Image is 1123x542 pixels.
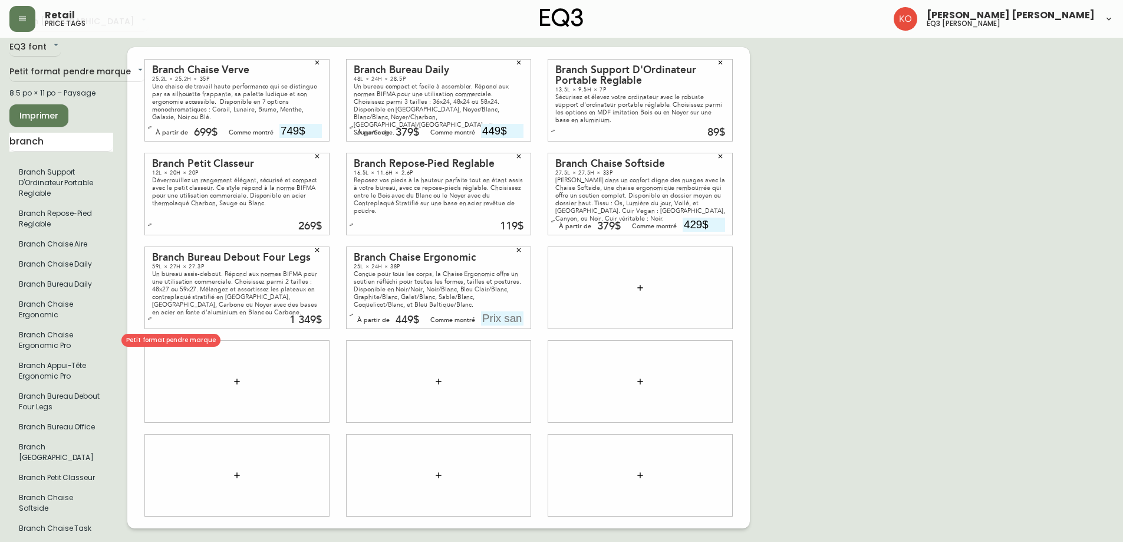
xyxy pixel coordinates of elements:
[45,11,75,20] span: Retail
[9,356,113,386] li: Petit format pendre marque
[152,176,322,207] div: Déverrouillez un rangement élégant, sécurisé et compact avec le petit classeur. Ce style répond à...
[152,270,322,316] div: Un bureau assis-debout. Répond aux normes BIFMA pour une utilisation commerciale. Choisissez parm...
[555,159,725,169] div: Branch Chaise Softside
[894,7,917,31] img: 9beb5e5239b23ed26e0d832b1b8f6f2a
[555,65,725,86] div: Branch Support D'Ordinateur Portable Reglable
[194,127,218,138] div: 699$
[152,65,322,75] div: Branch Chaise Verve
[9,104,68,127] button: Imprimer
[632,221,677,232] div: Comme montré
[289,315,322,326] div: 1 349$
[156,127,188,138] div: À partir de
[9,63,145,82] div: Petit format pendre marque
[9,38,61,57] div: EQ3 font
[357,315,390,326] div: À partir de
[500,221,523,232] div: 119$
[354,176,523,215] div: Reposez vos pieds à la hauteur parfaite tout en étant assis à votre bureau, avec ce repose-pieds ...
[683,218,725,232] input: Prix sans le $
[354,263,523,270] div: 25L × 24H × 38P
[555,93,725,124] div: Sécurisez et élevez votre ordinateur avec le robuste support d'ordinateur portable réglable. Choi...
[396,127,419,138] div: 379$
[152,252,322,263] div: Branch Bureau Debout Four Legs
[45,20,85,27] h5: price tags
[9,274,113,294] li: Petit format pendre marque
[559,221,591,232] div: À partir de
[9,518,113,538] li: Petit format pendre marque
[298,221,322,232] div: 269$
[9,417,113,437] li: Petit format pendre marque
[9,133,113,152] input: Recherche
[9,294,113,325] li: Petit format pendre marque
[430,315,475,326] div: Comme montré
[9,468,113,488] li: Petit format pendre marque
[152,75,322,83] div: 25.2L × 25.2H × 35P
[354,270,523,308] div: Conçue pour tous les corps, la Chaise Ergonomic offre un soutien réfléchi pour toutes les formes,...
[354,65,523,75] div: Branch Bureau Daily
[354,83,523,136] div: Un bureau compact et facile à assembler. Répond aux normes BIFMA pour une utilisation commerciale...
[152,169,322,176] div: 12L × 20H × 20P
[357,127,390,138] div: À partir de
[279,124,322,138] input: Prix sans le $
[9,254,113,274] li: Petit format pendre marque
[396,315,419,326] div: 449$
[481,311,523,326] input: Prix sans le $
[354,252,523,263] div: Branch Chaise Ergonomic
[555,169,725,176] div: 27.5L × 27.5H × 33P
[229,127,274,138] div: Comme montré
[152,263,322,270] div: 59L × 27H × 27.3P
[9,203,113,234] li: Petit format pendre marque
[354,75,523,83] div: 48L × 24H × 28.5P
[9,325,113,356] li: Branch Chaise Ergonomic Pro
[540,8,584,27] img: logo
[555,86,725,93] div: 13.5L × 9.5H × 7P
[430,127,475,138] div: Comme montré
[9,488,113,518] li: Petit format pendre marque
[9,234,113,254] li: Petit format pendre marque
[9,437,113,468] li: Petit format pendre marque
[9,162,113,203] li: Petit format pendre marque
[152,159,322,169] div: Branch Petit Classeur
[152,83,322,121] div: Une chaise de travail haute performance qui se distingue par sa silhouette frappante, sa palette ...
[927,11,1095,20] span: [PERSON_NAME] [PERSON_NAME]
[707,127,725,138] div: 89$
[19,109,59,123] span: Imprimer
[555,176,725,222] div: [PERSON_NAME] dans un confort digne des nuages avec la Chaise Softside, une chaise ergonomique re...
[927,20,1000,27] h5: eq3 [PERSON_NAME]
[481,124,523,138] input: Prix sans le $
[9,88,113,98] div: 8.5 po × 11 po – Paysage
[597,221,621,232] div: 379$
[354,169,523,176] div: 16.5L × 11.6H × 2.6P
[9,386,113,417] li: Petit format pendre marque
[354,159,523,169] div: Branch Repose-Pied Reglable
